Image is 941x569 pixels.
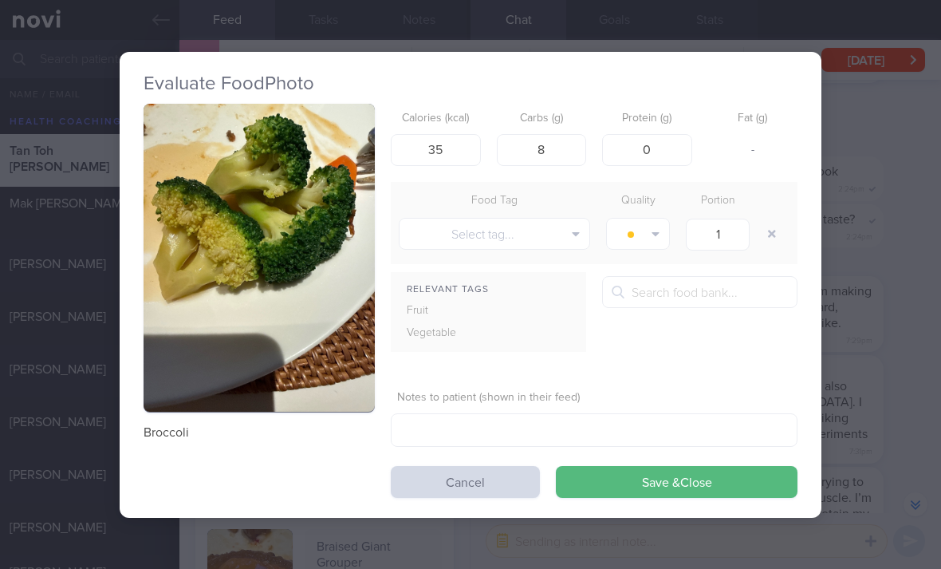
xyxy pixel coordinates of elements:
input: 1.0 [686,218,750,250]
input: 33 [497,133,587,165]
label: Carbs (g) [503,112,581,126]
label: Fat (g) [715,112,792,126]
button: Cancel [391,466,540,498]
div: - [708,133,798,167]
img: Broccoli [144,104,375,413]
label: Calories (kcal) [397,112,474,126]
input: Search food bank... [602,276,797,308]
button: Save &Close [556,466,797,498]
h2: Evaluate Food Photo [144,72,797,96]
div: Food Tag [391,190,598,212]
input: 250 [391,133,481,165]
div: Vegetable [391,322,493,345]
div: Relevant Tags [391,280,586,300]
div: Fruit [391,300,493,322]
label: Notes to patient (shown in their feed) [397,391,791,405]
p: Broccoli [144,425,375,441]
label: Protein (g) [608,112,686,126]
button: Select tag... [399,218,590,250]
div: Portion [678,190,758,212]
div: Quality [598,190,678,212]
input: 9 [602,133,692,165]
